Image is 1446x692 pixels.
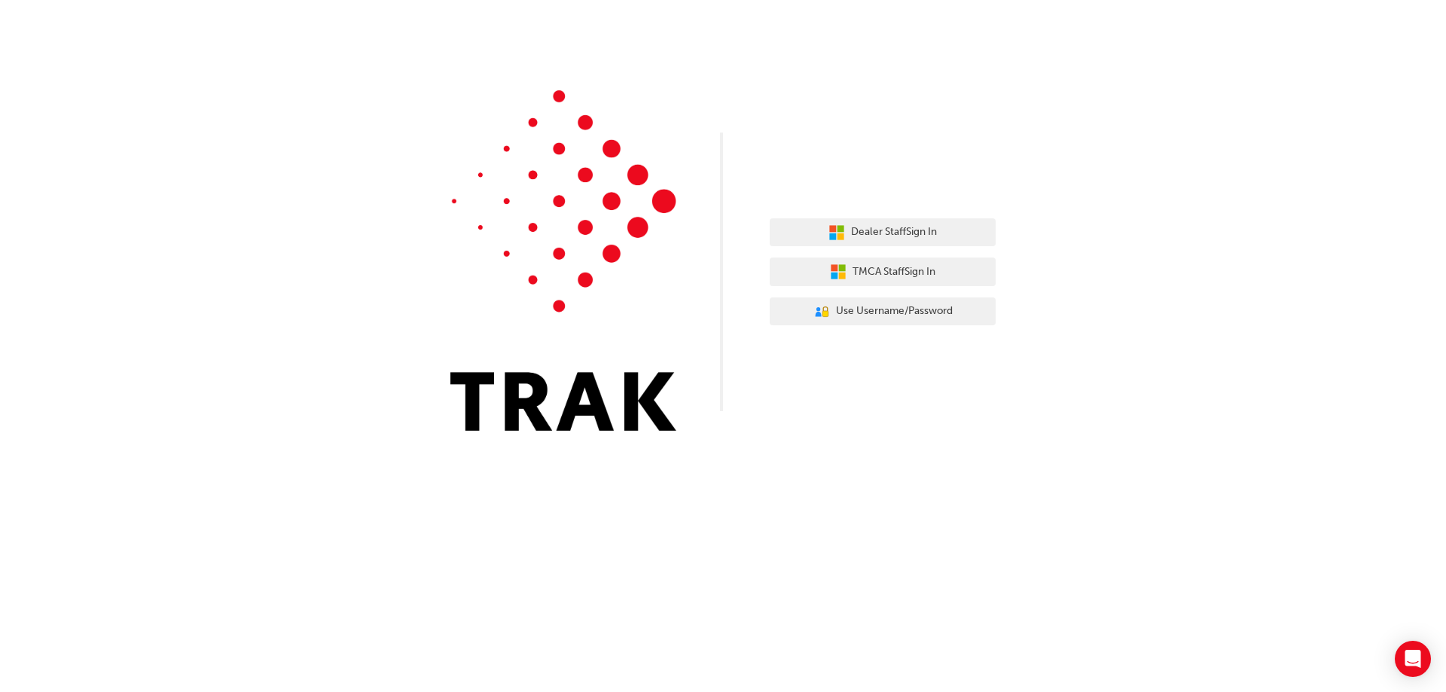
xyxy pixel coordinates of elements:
button: Use Username/Password [770,297,996,326]
button: Dealer StaffSign In [770,218,996,247]
img: Trak [450,90,676,431]
button: TMCA StaffSign In [770,258,996,286]
div: Open Intercom Messenger [1395,641,1431,677]
span: TMCA Staff Sign In [853,264,935,281]
span: Use Username/Password [836,303,953,320]
span: Dealer Staff Sign In [851,224,937,241]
